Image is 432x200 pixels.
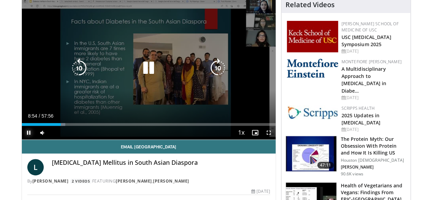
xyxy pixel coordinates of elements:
[116,178,152,184] a: [PERSON_NAME]
[287,105,338,119] img: c9f2b0b7-b02a-4276-a72a-b0cbb4230bc1.jpg.150x105_q85_autocrop_double_scale_upscale_version-0.2.jpg
[342,112,380,126] a: 2025 Updates in [MEDICAL_DATA]
[52,159,270,166] h4: [MEDICAL_DATA] Mellitus in South Asian Diaspora
[342,59,402,65] a: Montefiore [PERSON_NAME]
[27,178,270,184] div: By FEATURING ,
[235,126,248,139] button: Playback Rate
[342,105,375,111] a: Scripps Health
[342,21,399,33] a: [PERSON_NAME] School of Medicine of USC
[285,1,335,9] h4: Related Videos
[32,178,69,184] a: [PERSON_NAME]
[22,126,36,139] button: Pause
[286,136,336,172] img: b7b8b05e-5021-418b-a89a-60a270e7cf82.150x105_q85_crop-smart_upscale.jpg
[22,140,276,154] a: Email [GEOGRAPHIC_DATA]
[285,136,406,177] a: 47:11 The Protein Myth: Our Obsession With Protein and How It Is Killing US Houston [DEMOGRAPHIC_...
[342,126,405,133] div: [DATE]
[341,158,406,163] p: Houston [DEMOGRAPHIC_DATA]
[341,136,406,156] h3: The Protein Myth: Our Obsession With Protein and How It Is Killing US
[342,48,405,54] div: [DATE]
[342,34,391,48] a: USC [MEDICAL_DATA] Symposium 2025
[28,113,37,119] span: 8:54
[287,21,338,52] img: 7b941f1f-d101-407a-8bfa-07bd47db01ba.png.150x105_q85_autocrop_double_scale_upscale_version-0.2.jpg
[341,164,406,170] p: [PERSON_NAME]
[153,178,189,184] a: [PERSON_NAME]
[70,178,92,184] a: 2 Videos
[39,113,40,119] span: /
[248,126,262,139] button: Enable picture-in-picture mode
[342,66,387,94] a: A Multidisciplinary Approach to [MEDICAL_DATA] in Diabe…
[22,123,276,126] div: Progress Bar
[342,95,405,101] div: [DATE]
[341,171,363,177] p: 90.6K views
[317,162,334,169] span: 47:11
[41,113,53,119] span: 57:56
[262,126,276,139] button: Fullscreen
[251,188,270,195] div: [DATE]
[27,159,44,175] a: L
[287,59,338,78] img: b0142b4c-93a1-4b58-8f91-5265c282693c.png.150x105_q85_autocrop_double_scale_upscale_version-0.2.png
[36,126,49,139] button: Mute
